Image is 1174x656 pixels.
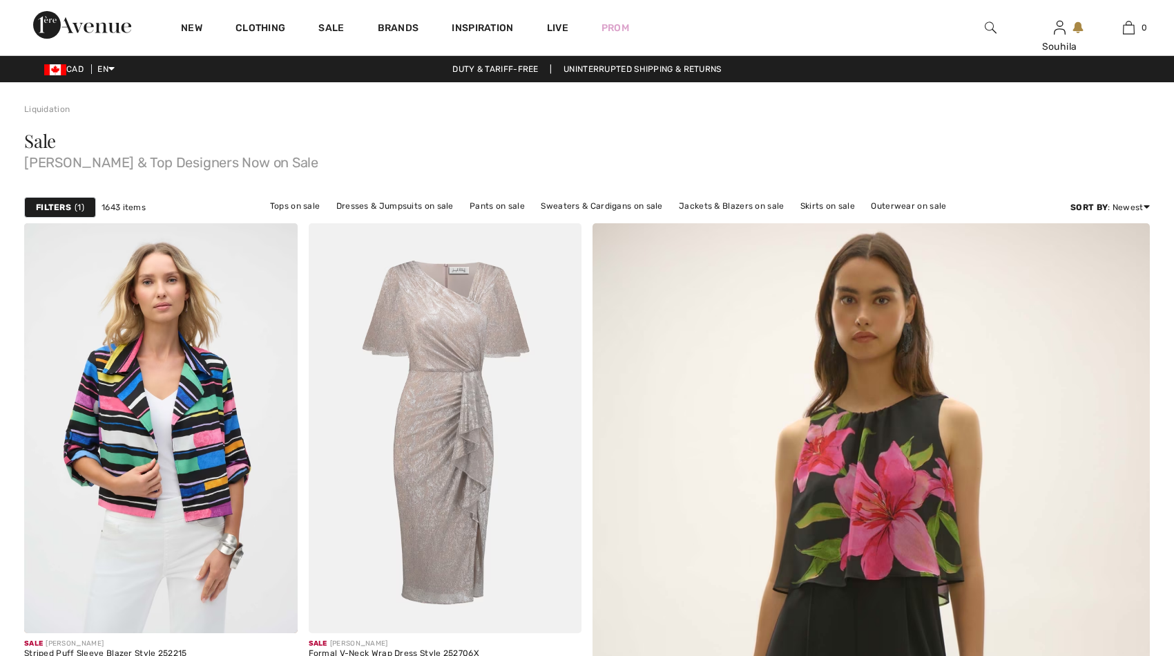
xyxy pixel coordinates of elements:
div: Souhila [1026,39,1093,54]
span: 0 [1142,21,1147,34]
a: Sweaters & Cardigans on sale [534,197,669,215]
span: Sale [309,639,327,648]
span: 1 [75,201,84,214]
a: Prom [602,21,629,35]
img: 1ère Avenue [33,11,131,39]
img: Canadian Dollar [44,64,66,75]
a: Jackets & Blazers on sale [672,197,791,215]
a: Skirts on sale [793,197,862,215]
a: Pants on sale [463,197,532,215]
div: [PERSON_NAME] [309,639,479,649]
a: Liquidation [24,104,70,114]
a: Clothing [235,22,285,37]
img: My Bag [1123,19,1135,36]
a: Live [547,21,568,35]
a: Outerwear on sale [864,197,953,215]
strong: Sort By [1070,203,1108,212]
div: [PERSON_NAME] [24,639,187,649]
span: [PERSON_NAME] & Top Designers Now on Sale [24,150,1150,169]
span: CAD [44,64,89,74]
img: Striped Puff Sleeve Blazer Style 252215. Black/Multi [24,223,298,633]
img: My Info [1054,19,1066,36]
a: Brands [378,22,419,37]
span: Sale [24,129,56,153]
img: search the website [985,19,997,36]
a: Sign In [1054,21,1066,34]
a: Sale [318,22,344,37]
img: Formal V-Neck Wrap Dress Style 252706X. Quartz/silver [309,223,582,633]
a: 0 [1095,19,1162,36]
span: Inspiration [452,22,513,37]
a: New [181,22,202,37]
span: Sale [24,639,43,648]
span: 1643 items [102,201,146,214]
strong: Filters [36,201,71,214]
span: EN [97,64,115,74]
a: Tops on sale [263,197,327,215]
a: Dresses & Jumpsuits on sale [329,197,461,215]
div: : Newest [1070,201,1150,214]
